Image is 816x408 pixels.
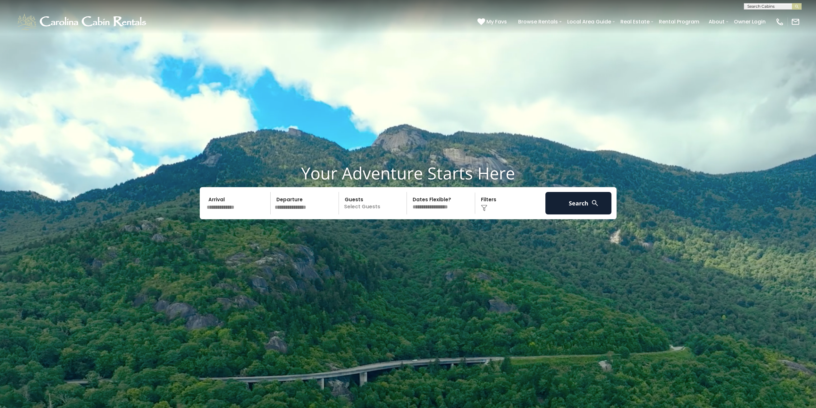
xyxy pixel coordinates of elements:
[545,192,612,214] button: Search
[731,16,769,27] a: Owner Login
[617,16,653,27] a: Real Estate
[564,16,614,27] a: Local Area Guide
[591,199,599,207] img: search-regular-white.png
[656,16,702,27] a: Rental Program
[477,18,509,26] a: My Favs
[775,17,784,26] img: phone-regular-white.png
[341,192,407,214] p: Select Guests
[486,18,507,26] span: My Favs
[5,163,811,183] h1: Your Adventure Starts Here
[515,16,561,27] a: Browse Rentals
[791,17,800,26] img: mail-regular-white.png
[481,205,487,211] img: filter--v1.png
[16,12,149,31] img: White-1-1-2.png
[705,16,728,27] a: About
